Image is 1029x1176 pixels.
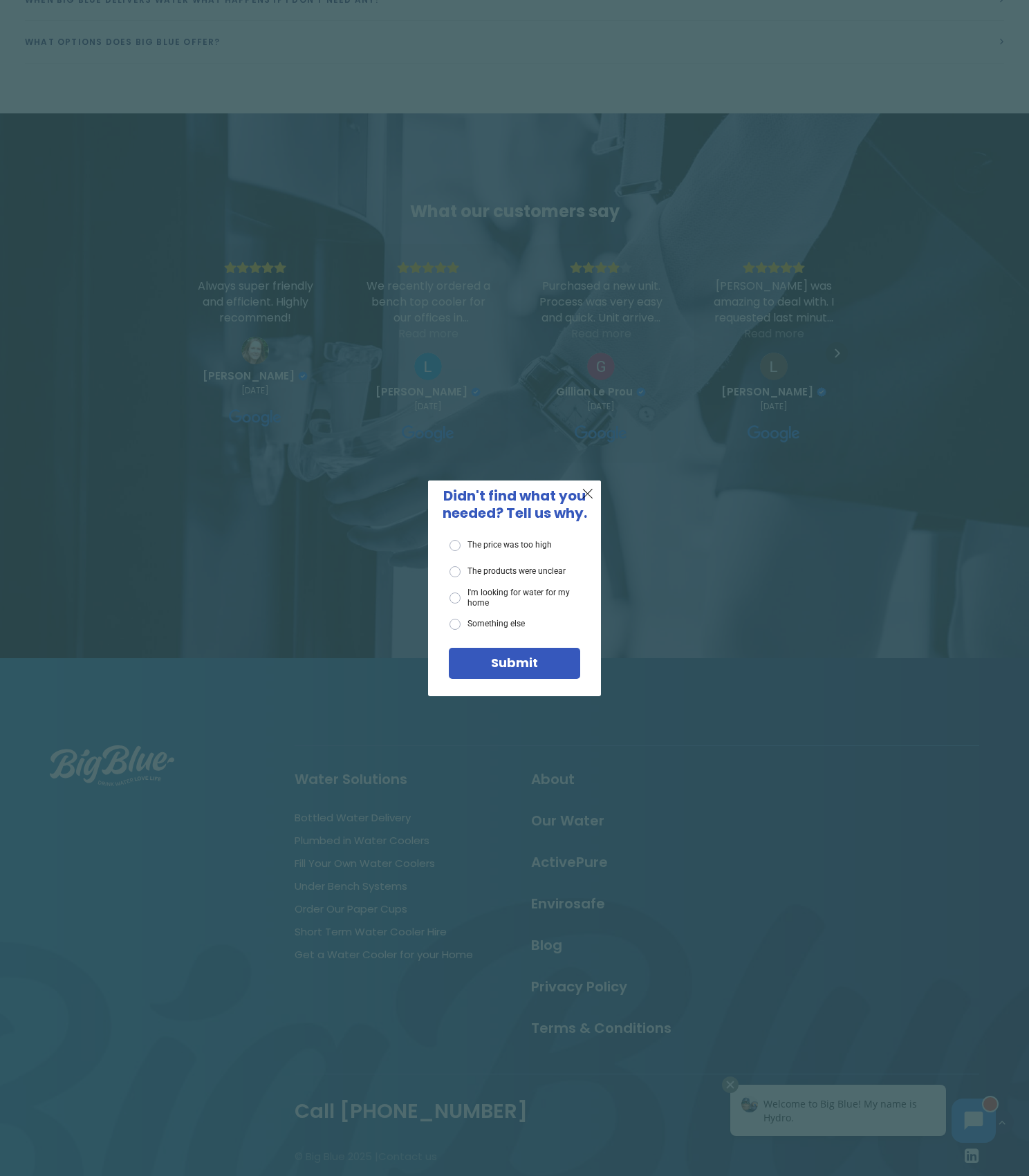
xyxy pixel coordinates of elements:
span: Welcome to Big Blue! My name is Hydro. [48,24,201,50]
label: The products were unclear [449,566,566,577]
span: Didn't find what you needed? Tell us why. [443,486,587,523]
span: X [582,485,594,502]
label: Something else [449,619,525,630]
label: The price was too high [449,540,552,551]
span: Submit [491,654,538,671]
label: I'm looking for water for my home [449,588,580,608]
img: Avatar [26,22,42,39]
